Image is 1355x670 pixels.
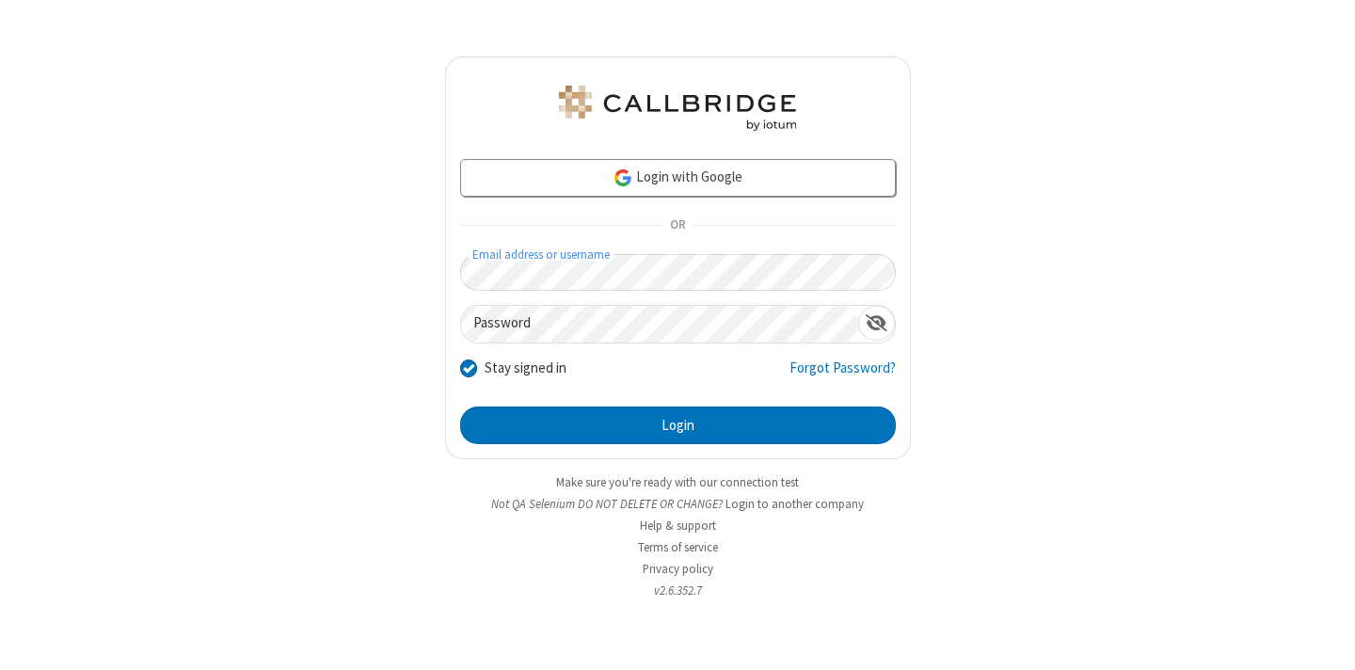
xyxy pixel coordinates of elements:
li: v2.6.352.7 [445,582,911,599]
label: Stay signed in [485,358,566,379]
button: Login [460,407,896,444]
a: Terms of service [638,539,718,555]
input: Email address or username [460,254,896,291]
a: Privacy policy [643,561,713,577]
span: OR [662,213,693,239]
a: Login with Google [460,159,896,197]
a: Help & support [640,518,716,534]
li: Not QA Selenium DO NOT DELETE OR CHANGE? [445,495,911,513]
img: google-icon.png [613,167,633,188]
div: Show password [858,306,895,341]
a: Make sure you're ready with our connection test [556,474,799,490]
input: Password [461,306,858,343]
button: Login to another company [725,495,864,513]
img: QA Selenium DO NOT DELETE OR CHANGE [555,86,800,131]
a: Forgot Password? [789,358,896,393]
